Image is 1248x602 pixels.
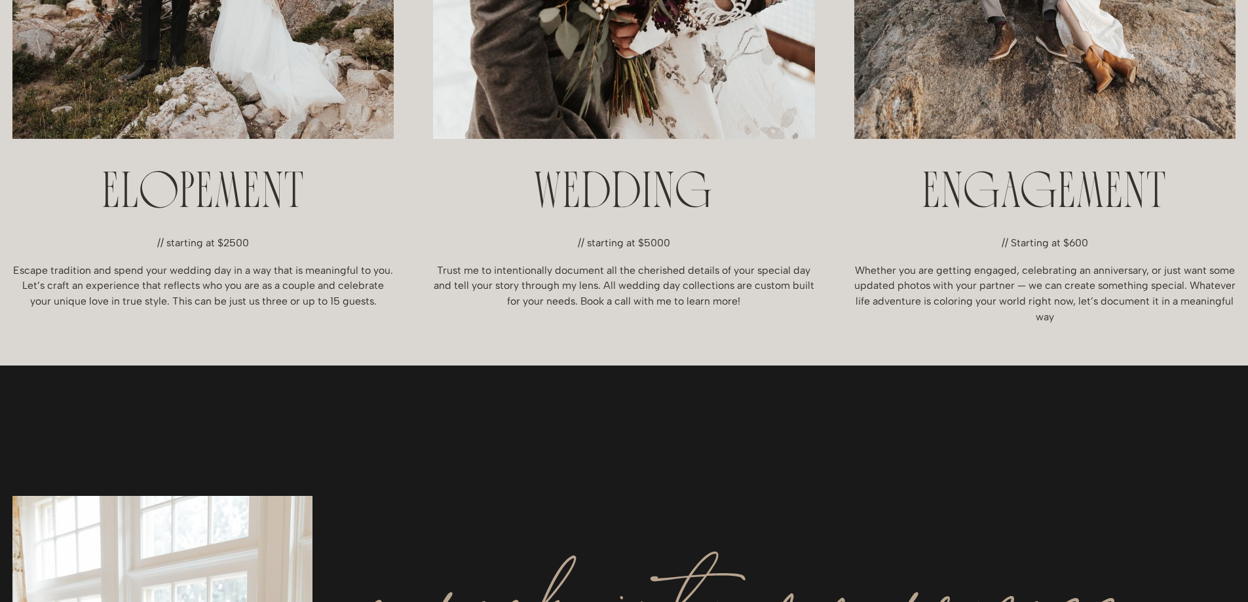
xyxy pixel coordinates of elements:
[12,169,394,219] h2: ELOPEMENT
[433,235,814,251] p: // starting at $5000
[12,263,394,309] p: Escape tradition and spend your wedding day in a way that is meaningful to you. Let’s craft an ex...
[433,169,814,219] h2: WEDDING
[854,169,1236,219] h2: ENGAGEMENT
[854,235,1236,251] p: // Starting at $600
[12,235,394,251] p: // starting at $2500
[433,263,814,309] p: Trust me to intentionally document all the cherished details of your special day and tell your st...
[854,263,1236,324] p: Whether you are getting engaged, celebrating an anniversary, or just want some updated photos wit...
